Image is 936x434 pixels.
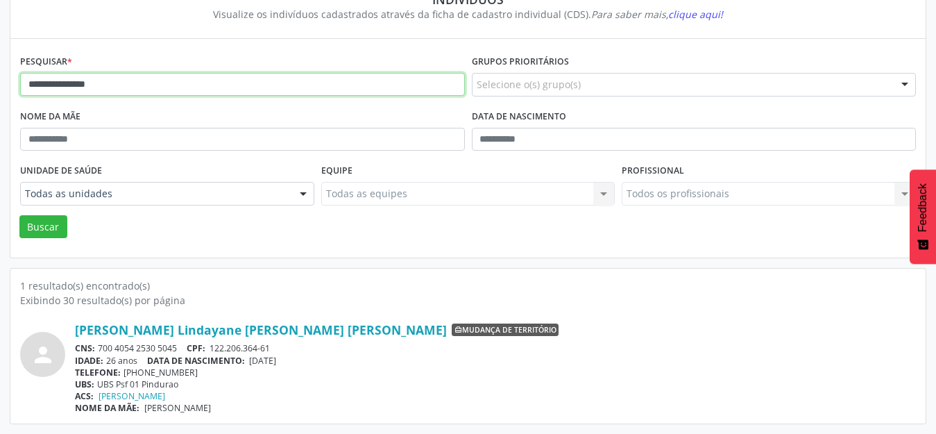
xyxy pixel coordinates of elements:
[321,160,352,182] label: Equipe
[472,51,569,73] label: Grupos prioritários
[75,402,139,414] span: NOME DA MÃE:
[20,106,80,128] label: Nome da mãe
[75,355,916,367] div: 26 anos
[472,106,566,128] label: Data de nascimento
[917,183,929,232] span: Feedback
[75,355,103,367] span: IDADE:
[668,8,723,21] span: clique aqui!
[31,342,56,367] i: person
[20,160,102,182] label: Unidade de saúde
[622,160,684,182] label: Profissional
[591,8,723,21] i: Para saber mais,
[75,378,94,390] span: UBS:
[20,293,916,308] div: Exibindo 30 resultado(s) por página
[910,169,936,264] button: Feedback - Mostrar pesquisa
[187,342,205,354] span: CPF:
[477,77,581,92] span: Selecione o(s) grupo(s)
[75,367,121,378] span: TELEFONE:
[210,342,270,354] span: 122.206.364-61
[75,342,95,354] span: CNS:
[452,324,559,336] span: Mudança de território
[25,187,286,201] span: Todas as unidades
[75,390,94,402] span: ACS:
[75,367,916,378] div: [PHONE_NUMBER]
[20,278,916,293] div: 1 resultado(s) encontrado(s)
[75,378,916,390] div: UBS Psf 01 Pindurao
[147,355,245,367] span: DATA DE NASCIMENTO:
[144,402,211,414] span: [PERSON_NAME]
[19,215,67,239] button: Buscar
[75,342,916,354] div: 700 4054 2530 5045
[75,322,447,337] a: [PERSON_NAME] Lindayane [PERSON_NAME] [PERSON_NAME]
[249,355,276,367] span: [DATE]
[30,7,906,22] div: Visualize os indivíduos cadastrados através da ficha de cadastro individual (CDS).
[20,51,72,73] label: Pesquisar
[99,390,165,402] a: [PERSON_NAME]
